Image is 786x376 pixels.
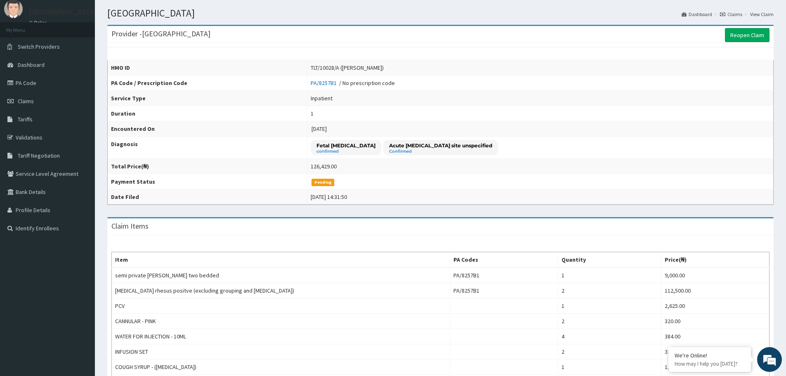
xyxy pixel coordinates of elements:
div: 1 [311,109,314,118]
th: Encountered On [108,121,307,137]
td: 2,625.00 [661,298,769,314]
td: 384.00 [661,329,769,344]
td: 4 [558,329,661,344]
p: How may I help you today? [675,360,745,367]
a: PA/8257B1 [311,79,339,87]
td: 1 [558,359,661,375]
h1: [GEOGRAPHIC_DATA] [107,8,774,19]
td: semi private [PERSON_NAME] two bedded [112,267,450,283]
div: TLT/10028/A ([PERSON_NAME]) [311,64,384,72]
td: 112,500.00 [661,283,769,298]
td: 320.00 [661,314,769,329]
td: COUGH SYRUP - ([MEDICAL_DATA]) [112,359,450,375]
div: [DATE] 14:31:50 [311,193,347,201]
span: Switch Providers [18,43,60,50]
td: [MEDICAL_DATA] rhesus positve (excluding grouping and [MEDICAL_DATA]) [112,283,450,298]
td: CANNULAR - PINK [112,314,450,329]
p: [GEOGRAPHIC_DATA] [29,8,97,16]
div: 126,429.00 [311,162,337,170]
h3: Claim Items [111,222,149,230]
span: [DATE] [312,125,327,132]
td: INFUSION SET [112,344,450,359]
small: confirmed [316,149,375,154]
span: Claims [18,97,34,105]
th: Total Price(₦) [108,159,307,174]
td: PCV [112,298,450,314]
th: Date Filed [108,189,307,205]
a: Claims [720,11,742,18]
td: 2 [558,344,661,359]
td: WATER FOR INJECTION - 10ML [112,329,450,344]
th: Diagnosis [108,137,307,159]
span: Tariffs [18,116,33,123]
div: We're Online! [675,352,745,359]
th: Item [112,252,450,268]
th: Payment Status [108,174,307,189]
span: Pending [312,179,334,186]
td: 1 [558,267,661,283]
td: 1 [558,298,661,314]
td: 320.00 [661,344,769,359]
a: View Claim [750,11,774,18]
p: Fetal [MEDICAL_DATA] [316,142,375,149]
td: PA/8257B1 [450,267,558,283]
small: Confirmed [389,149,492,154]
div: Inpatient [311,94,333,102]
td: 2 [558,314,661,329]
th: Price(₦) [661,252,769,268]
a: Online [29,20,49,26]
th: PA Code / Prescription Code [108,76,307,91]
td: 2 [558,283,661,298]
span: Tariff Negotiation [18,152,60,159]
td: 9,000.00 [661,267,769,283]
th: Duration [108,106,307,121]
h3: Provider - [GEOGRAPHIC_DATA] [111,30,210,38]
th: Service Type [108,91,307,106]
div: / No prescription code [311,79,395,87]
td: PA/8257B1 [450,283,558,298]
p: Acute [MEDICAL_DATA] site unspecified [389,142,492,149]
th: HMO ID [108,60,307,76]
a: Reopen Claim [725,28,769,42]
a: Dashboard [682,11,712,18]
th: Quantity [558,252,661,268]
td: 1,280.00 [661,359,769,375]
span: Dashboard [18,61,45,69]
th: PA Codes [450,252,558,268]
